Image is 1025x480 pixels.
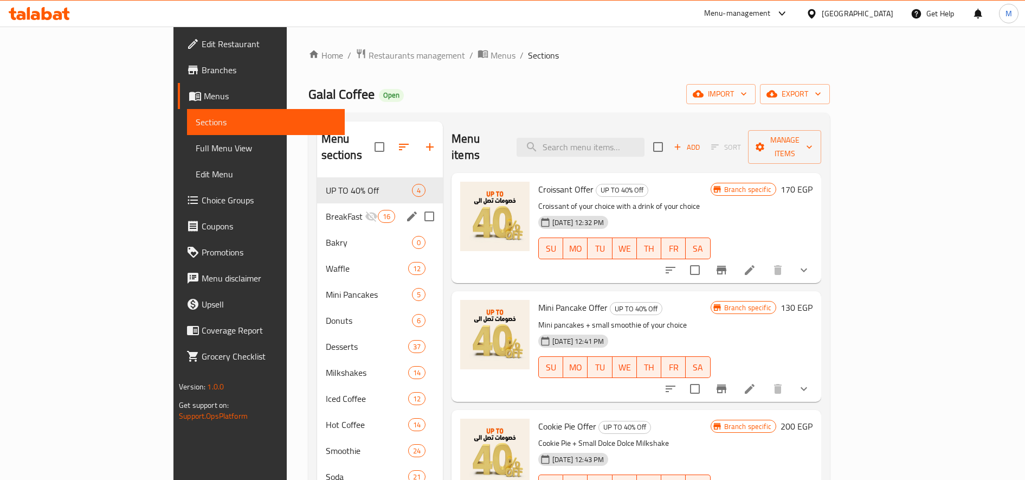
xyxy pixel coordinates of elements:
[178,343,345,369] a: Grocery Checklist
[412,316,425,326] span: 6
[548,455,608,465] span: [DATE] 12:43 PM
[520,49,524,62] li: /
[409,264,425,274] span: 12
[347,49,351,62] li: /
[412,238,425,248] span: 0
[666,241,681,257] span: FR
[412,290,425,300] span: 5
[641,241,657,257] span: TH
[690,360,706,375] span: SA
[647,136,669,158] span: Select section
[326,262,408,275] span: Waffle
[326,288,412,301] span: Mini Pancakes
[326,444,408,457] div: Smoothie
[412,185,425,196] span: 4
[661,356,686,378] button: FR
[781,419,813,434] h6: 200 EGP
[178,57,345,83] a: Branches
[326,236,412,249] div: Bakry
[538,418,596,434] span: Cookie Pie Offer
[563,238,588,259] button: MO
[412,184,426,197] div: items
[797,264,810,277] svg: Show Choices
[641,360,657,375] span: TH
[308,48,830,62] nav: breadcrumb
[326,392,408,405] div: Iced Coffee
[317,308,443,334] div: Donuts6
[196,116,336,129] span: Sections
[408,262,426,275] div: items
[596,184,648,197] div: UP TO 40% Off
[365,210,378,223] svg: Inactive section
[460,182,530,251] img: Croissant Offer
[326,418,408,431] div: Hot Coffee
[207,380,224,394] span: 1.0.0
[548,217,608,228] span: [DATE] 12:32 PM
[412,314,426,327] div: items
[317,281,443,308] div: Mini Pancakes5
[202,220,336,233] span: Coupons
[637,356,661,378] button: TH
[469,49,473,62] li: /
[408,418,426,431] div: items
[317,255,443,281] div: Waffle12
[326,184,412,197] div: UP TO 40% Off
[317,334,443,360] div: Desserts37
[178,291,345,317] a: Upsell
[657,257,684,283] button: sort-choices
[704,139,748,156] span: Select section first
[379,91,404,100] span: Open
[491,49,515,62] span: Menus
[179,398,229,412] span: Get support on:
[765,257,791,283] button: delete
[781,182,813,197] h6: 170 EGP
[822,8,893,20] div: [GEOGRAPHIC_DATA]
[408,392,426,405] div: items
[196,142,336,155] span: Full Menu View
[187,161,345,187] a: Edit Menu
[321,131,375,163] h2: Menu sections
[308,82,375,106] span: Galal Coffee
[326,366,408,379] div: Milkshakes
[588,356,612,378] button: TU
[202,63,336,76] span: Branches
[202,324,336,337] span: Coverage Report
[543,241,559,257] span: SU
[538,318,710,332] p: Mini pancakes + small smoothie of your choice
[568,241,583,257] span: MO
[317,177,443,203] div: UP TO 40% Off4
[187,135,345,161] a: Full Menu View
[178,239,345,265] a: Promotions
[669,139,704,156] span: Add item
[720,184,776,195] span: Branch specific
[661,238,686,259] button: FR
[708,376,734,402] button: Branch-specific-item
[548,336,608,347] span: [DATE] 12:41 PM
[369,49,465,62] span: Restaurants management
[178,213,345,239] a: Coupons
[538,437,710,450] p: Cookie Pie + Small Dolce Dolce Milkshake
[686,238,710,259] button: SA
[769,87,821,101] span: export
[408,444,426,457] div: items
[417,134,443,160] button: Add section
[317,438,443,464] div: Smoothie24
[517,138,644,157] input: search
[326,210,365,223] span: BreakFast
[409,368,425,378] span: 14
[596,184,648,196] span: UP TO 40% Off
[781,300,813,315] h6: 130 EGP
[460,300,530,369] img: Mini Pancake Offer
[610,303,662,315] span: UP TO 40% Off
[409,394,425,404] span: 12
[178,265,345,291] a: Menu disclaimer
[187,109,345,135] a: Sections
[598,421,651,434] div: UP TO 40% Off
[317,360,443,386] div: Milkshakes14
[613,356,637,378] button: WE
[1005,8,1012,20] span: M
[391,134,417,160] span: Sort sections
[404,208,420,225] button: edit
[478,48,515,62] a: Menus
